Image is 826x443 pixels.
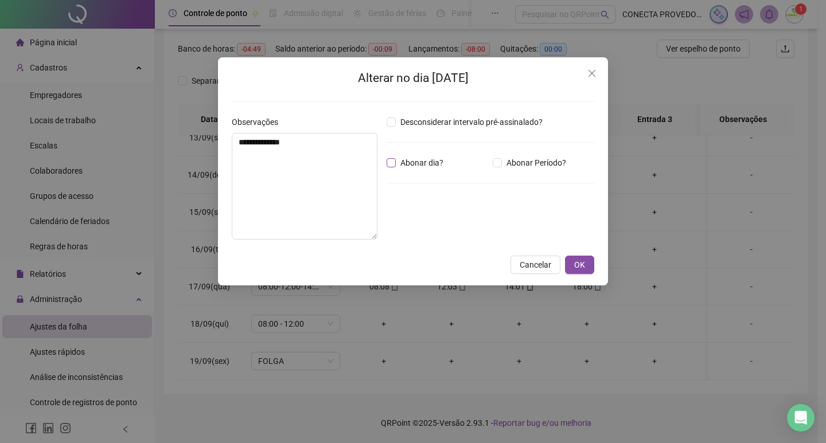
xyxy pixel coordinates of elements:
[511,256,560,274] button: Cancelar
[574,258,585,271] span: OK
[587,69,597,78] span: close
[232,69,594,88] h2: Alterar no dia [DATE]
[565,256,594,274] button: OK
[232,116,286,128] label: Observações
[502,156,571,169] span: Abonar Período?
[396,116,547,128] span: Desconsiderar intervalo pré-assinalado?
[396,156,448,169] span: Abonar dia?
[583,64,601,83] button: Close
[520,258,551,271] span: Cancelar
[787,404,815,432] div: Open Intercom Messenger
